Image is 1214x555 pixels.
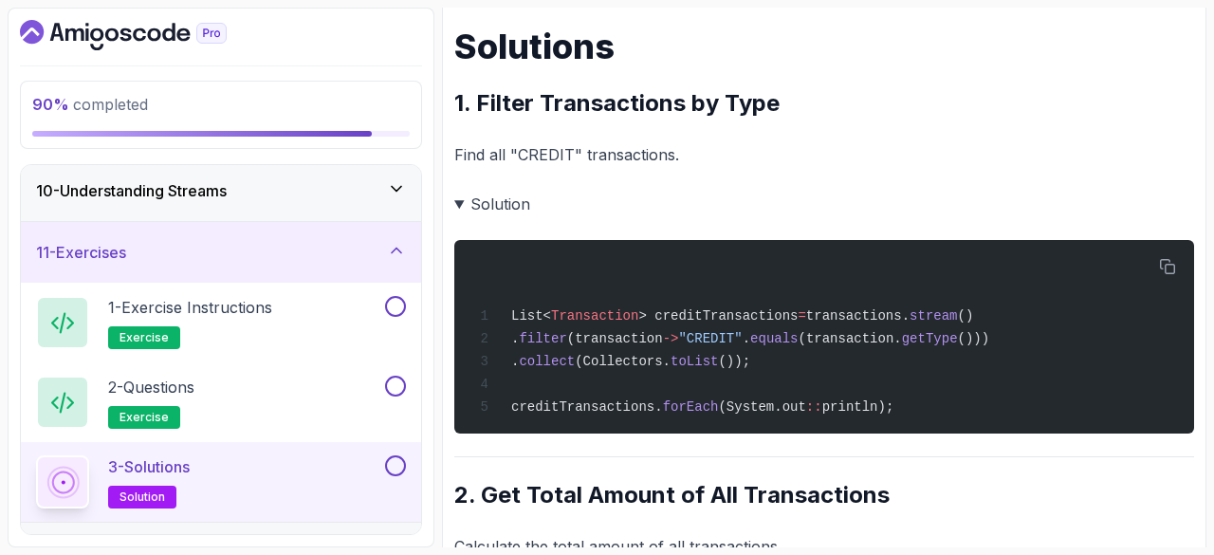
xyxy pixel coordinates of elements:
span: getType [902,331,958,346]
span: (Collectors. [575,354,671,369]
span: Transaction [551,308,638,324]
span: exercise [120,410,169,425]
span: exercise [120,330,169,345]
span: . [743,331,750,346]
h3: 11 - Exercises [36,241,126,264]
a: Dashboard [20,20,270,50]
h3: 10 - Understanding Streams [36,179,227,202]
h1: Solutions [454,28,1194,65]
summary: Solution [454,191,1194,217]
span: = [798,308,805,324]
span: . [511,354,519,369]
span: solution [120,490,165,505]
p: 2 - Questions [108,376,194,398]
span: println); [822,399,894,415]
span: filter [519,331,566,346]
h2: 2. Get Total Amount of All Transactions [454,480,1194,510]
span: 90 % [32,95,69,114]
span: > creditTransactions [638,308,798,324]
span: ())) [958,331,990,346]
span: creditTransactions. [511,399,663,415]
h2: 1. Filter Transactions by Type [454,88,1194,119]
button: 2-Questionsexercise [36,376,406,429]
p: 1 - Exercise Instructions [108,296,272,319]
span: -> [663,331,679,346]
button: 10-Understanding Streams [21,160,421,221]
button: 11-Exercises [21,222,421,283]
span: (System.out [718,399,805,415]
span: . [511,331,519,346]
p: Find all "CREDIT" transactions. [454,141,1194,168]
span: forEach [663,399,719,415]
span: :: [806,399,822,415]
button: 1-Exercise Instructionsexercise [36,296,406,349]
span: (transaction [567,331,663,346]
span: transactions. [806,308,910,324]
p: 3 - Solutions [108,455,190,478]
span: collect [519,354,575,369]
span: completed [32,95,148,114]
span: ()); [718,354,750,369]
span: (transaction. [799,331,902,346]
span: "CREDIT" [678,331,742,346]
button: 3-Solutionssolution [36,455,406,509]
span: List< [511,308,551,324]
span: equals [750,331,798,346]
span: () [958,308,974,324]
span: stream [910,308,957,324]
span: toList [671,354,718,369]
